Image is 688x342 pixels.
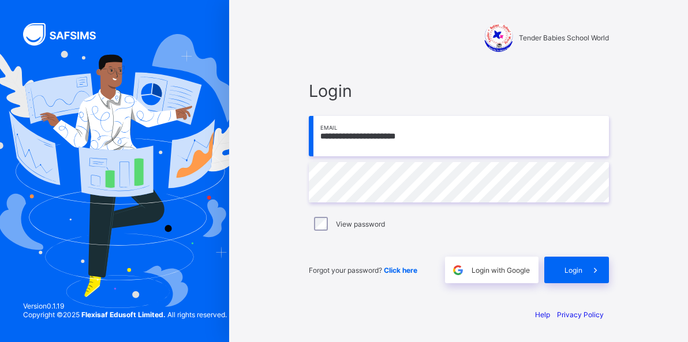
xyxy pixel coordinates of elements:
[564,266,582,275] span: Login
[23,23,110,46] img: SAFSIMS Logo
[23,302,227,310] span: Version 0.1.19
[23,310,227,319] span: Copyright © 2025 All rights reserved.
[81,310,166,319] strong: Flexisaf Edusoft Limited.
[519,33,609,42] span: Tender Babies School World
[309,81,609,101] span: Login
[451,264,465,277] img: google.396cfc9801f0270233282035f929180a.svg
[557,310,604,319] a: Privacy Policy
[384,266,417,275] a: Click here
[535,310,550,319] a: Help
[472,266,530,275] span: Login with Google
[336,220,385,228] label: View password
[309,266,417,275] span: Forgot your password?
